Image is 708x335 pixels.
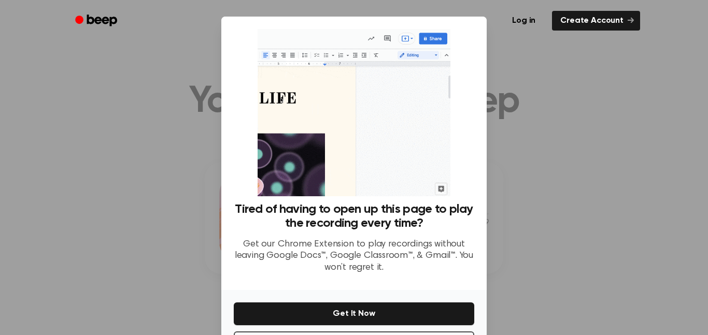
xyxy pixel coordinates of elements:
button: Get It Now [234,302,474,325]
a: Log in [502,9,546,33]
a: Create Account [552,11,640,31]
img: Beep extension in action [258,29,450,196]
h3: Tired of having to open up this page to play the recording every time? [234,202,474,230]
p: Get our Chrome Extension to play recordings without leaving Google Docs™, Google Classroom™, & Gm... [234,239,474,274]
a: Beep [68,11,126,31]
